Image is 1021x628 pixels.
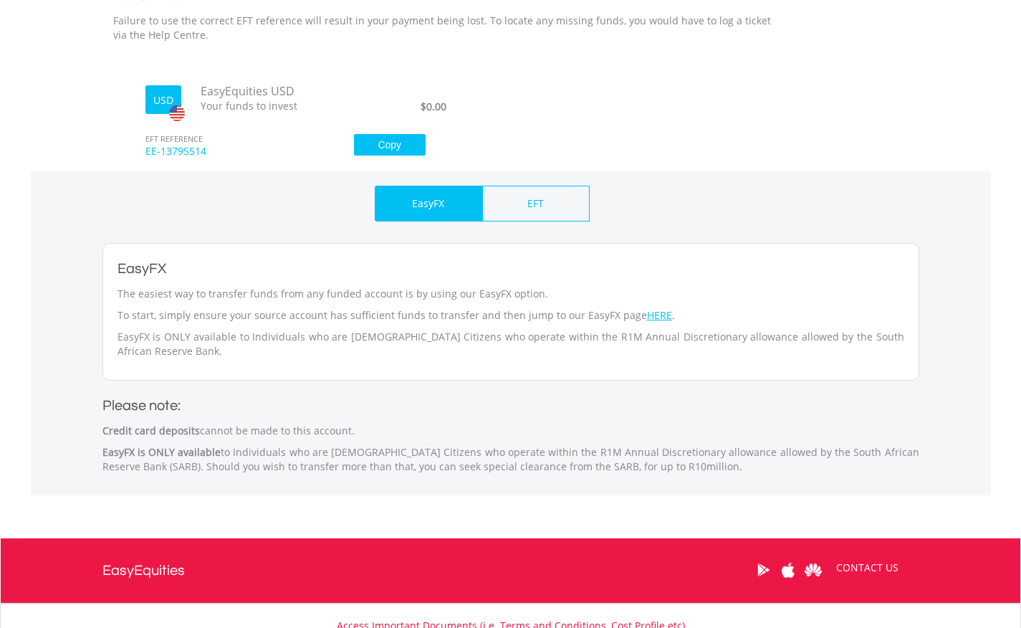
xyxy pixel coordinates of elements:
a: HERE [647,308,672,322]
a: CONTACT US [826,548,909,588]
span: EasyEquities USD [190,83,333,100]
h2: EasyFX [118,258,904,280]
p: The easiest way to transfer funds from any funded account is by using our EasyFX option. [118,287,904,301]
button: Copy [354,134,426,156]
a: Huawei [801,548,826,592]
p: To start, simply ensure your source account has sufficient funds to transfer and then jump to our... [118,308,904,323]
span: Your funds to invest [190,99,333,113]
h2: Please note: [102,395,919,417]
strong: Credit card deposits [102,424,200,437]
p: EasyFX [412,196,444,211]
a: EasyEquities [102,538,185,603]
p: EasyFX is ONLY available to Individuals who are [DEMOGRAPHIC_DATA] Citizens who operate within th... [118,330,904,358]
p: Failure to use the correct EFT reference will result in your payment being lost. To locate any mi... [113,14,787,42]
span: $0.00 [421,100,446,113]
p: cannot be made to this account. [102,424,919,438]
a: Apple [776,548,801,592]
span: EE-13795514 [135,144,332,171]
label: USD [153,93,173,108]
p: EFT [527,196,544,211]
span: EFT REFERENCE [135,114,332,145]
p: to Individuals who are [DEMOGRAPHIC_DATA] Citizens who operate within the R1M Annual Discretionar... [102,445,919,474]
a: Google Play [751,548,776,592]
strong: EasyFX is ONLY available [102,445,221,459]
